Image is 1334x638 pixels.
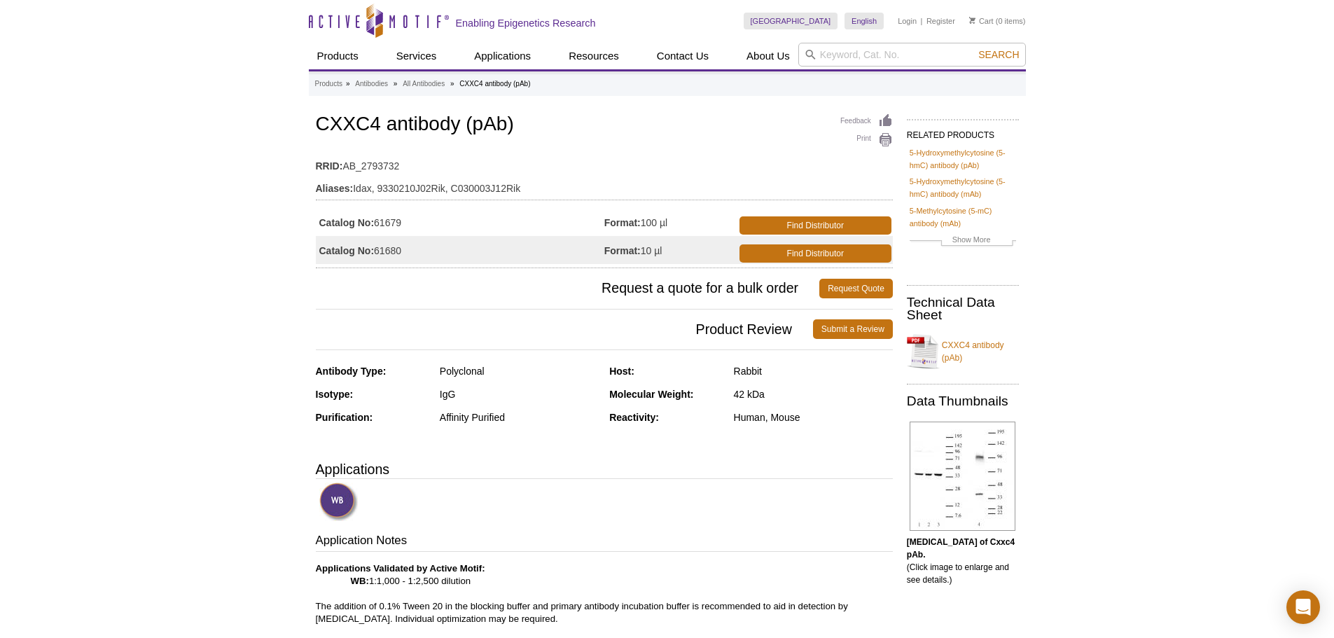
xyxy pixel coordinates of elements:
[926,16,955,26] a: Register
[604,244,641,257] strong: Format:
[907,119,1019,144] h2: RELATED PRODUCTS
[319,216,375,229] strong: Catalog No:
[316,160,343,172] strong: RRID:
[316,532,893,552] h3: Application Notes
[1286,590,1320,624] div: Open Intercom Messenger
[316,174,893,196] td: Idax, 9330210J02Rik, C030003J12Rik
[969,17,975,24] img: Your Cart
[316,563,485,574] b: Applications Validated by Active Motif:
[440,365,599,377] div: Polyclonal
[609,389,693,400] strong: Molecular Weight:
[921,13,923,29] li: |
[734,365,893,377] div: Rabbit
[346,80,350,88] li: »
[969,13,1026,29] li: (0 items)
[813,319,893,339] a: Submit a Review
[316,151,893,174] td: AB_2793732
[910,422,1015,531] img: Cxxc4 antibody (pAb) tested by Western blot.
[739,244,891,263] a: Find Distributor
[355,78,388,90] a: Antibodies
[798,43,1026,67] input: Keyword, Cat. No.
[840,113,893,129] a: Feedback
[819,279,893,298] a: Request Quote
[910,204,1016,230] a: 5-Methylcytosine (5-mC) antibody (mAb)
[604,216,641,229] strong: Format:
[388,43,445,69] a: Services
[907,296,1019,321] h2: Technical Data Sheet
[845,13,884,29] a: English
[316,562,893,625] p: 1:1,000 - 1:2,500 dilution The addition of 0.1% Tween 20 in the blocking buffer and primary antib...
[604,208,737,236] td: 100 µl
[907,537,1015,560] b: [MEDICAL_DATA] of Cxxc4 pAb.
[974,48,1023,61] button: Search
[319,244,375,257] strong: Catalog No:
[466,43,539,69] a: Applications
[734,388,893,401] div: 42 kDa
[744,13,838,29] a: [GEOGRAPHIC_DATA]
[316,389,354,400] strong: Isotype:
[316,366,387,377] strong: Antibody Type:
[648,43,717,69] a: Contact Us
[440,388,599,401] div: IgG
[459,80,530,88] li: CXXC4 antibody (pAb)
[910,233,1016,249] a: Show More
[907,395,1019,408] h2: Data Thumbnails
[978,49,1019,60] span: Search
[898,16,917,26] a: Login
[969,16,994,26] a: Cart
[456,17,596,29] h2: Enabling Epigenetics Research
[351,576,369,586] strong: WB:
[316,113,893,137] h1: CXXC4 antibody (pAb)
[316,208,604,236] td: 61679
[403,78,445,90] a: All Antibodies
[450,80,454,88] li: »
[738,43,798,69] a: About Us
[560,43,627,69] a: Resources
[907,536,1019,586] p: (Click image to enlarge and see details.)
[309,43,367,69] a: Products
[315,78,342,90] a: Products
[609,366,634,377] strong: Host:
[604,236,737,264] td: 10 µl
[316,236,604,264] td: 61680
[394,80,398,88] li: »
[316,459,893,480] h3: Applications
[840,132,893,148] a: Print
[907,331,1019,373] a: CXXC4 antibody (pAb)
[440,411,599,424] div: Affinity Purified
[910,175,1016,200] a: 5-Hydroxymethylcytosine (5-hmC) antibody (mAb)
[910,146,1016,172] a: 5-Hydroxymethylcytosine (5-hmC) antibody (pAb)
[316,412,373,423] strong: Purification:
[319,483,358,521] img: Western Blot Validated
[316,279,820,298] span: Request a quote for a bulk order
[739,216,891,235] a: Find Distributor
[734,411,893,424] div: Human, Mouse
[316,319,813,339] span: Product Review
[609,412,659,423] strong: Reactivity:
[316,182,354,195] strong: Aliases:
